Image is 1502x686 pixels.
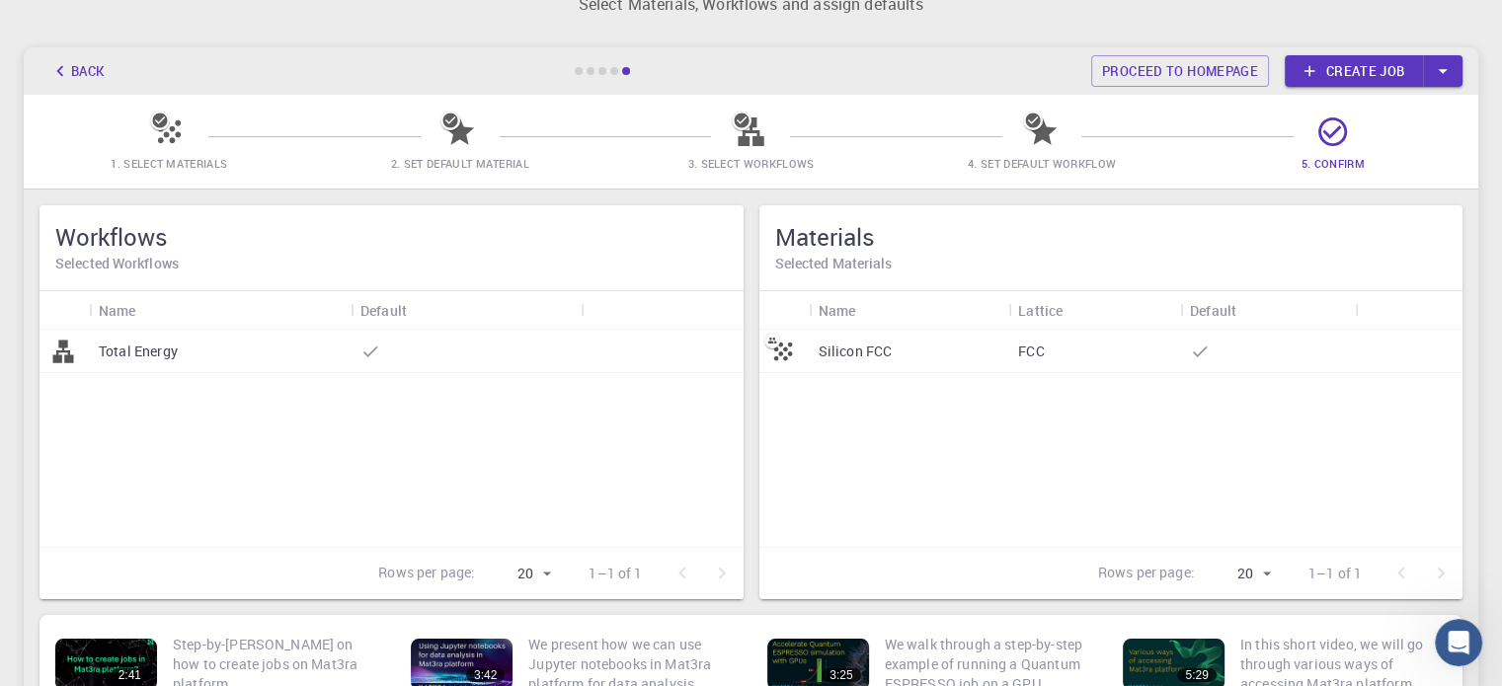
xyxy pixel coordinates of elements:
div: 20 [483,560,557,588]
p: 1–1 of 1 [1308,564,1362,583]
h6: Selected Materials [775,253,1448,274]
div: Default [1190,291,1236,330]
iframe: Intercom live chat [1435,619,1482,666]
span: 4. Set Default Workflow [968,156,1116,171]
div: Icon [759,291,809,330]
div: Default [351,291,581,330]
button: Sort [1063,294,1094,326]
div: Lattice [1008,291,1180,330]
p: Rows per page: [1098,563,1195,585]
a: Proceed to homepage [1091,55,1269,87]
h5: Materials [775,221,1448,253]
div: 5:29 [1177,668,1216,682]
div: 2:41 [111,668,149,682]
button: Sort [136,294,168,326]
div: Default [1180,291,1355,330]
div: Name [89,291,351,330]
div: Icon [40,291,89,330]
h6: Selected Workflows [55,253,728,274]
span: 5. Confirm [1302,156,1365,171]
button: Sort [1236,294,1268,326]
div: 3:42 [466,668,505,682]
div: Name [819,291,856,330]
a: Create job [1285,55,1423,87]
p: 1–1 of 1 [589,564,642,583]
p: FCC [1018,342,1044,361]
button: Sort [407,294,438,326]
div: 20 [1203,560,1277,588]
div: Name [809,291,1009,330]
div: Lattice [1018,291,1063,330]
span: Support [40,14,111,32]
span: 3. Select Workflows [687,156,814,171]
span: 2. Set Default Material [391,156,529,171]
button: Back [40,55,115,87]
p: Total Energy [99,342,178,361]
p: Rows per page: [378,563,475,585]
h5: Workflows [55,221,728,253]
p: Silicon FCC [819,342,893,361]
span: 1. Select Materials [111,156,227,171]
div: Name [99,291,136,330]
div: Default [360,291,407,330]
button: Sort [855,294,887,326]
div: 3:25 [822,668,860,682]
